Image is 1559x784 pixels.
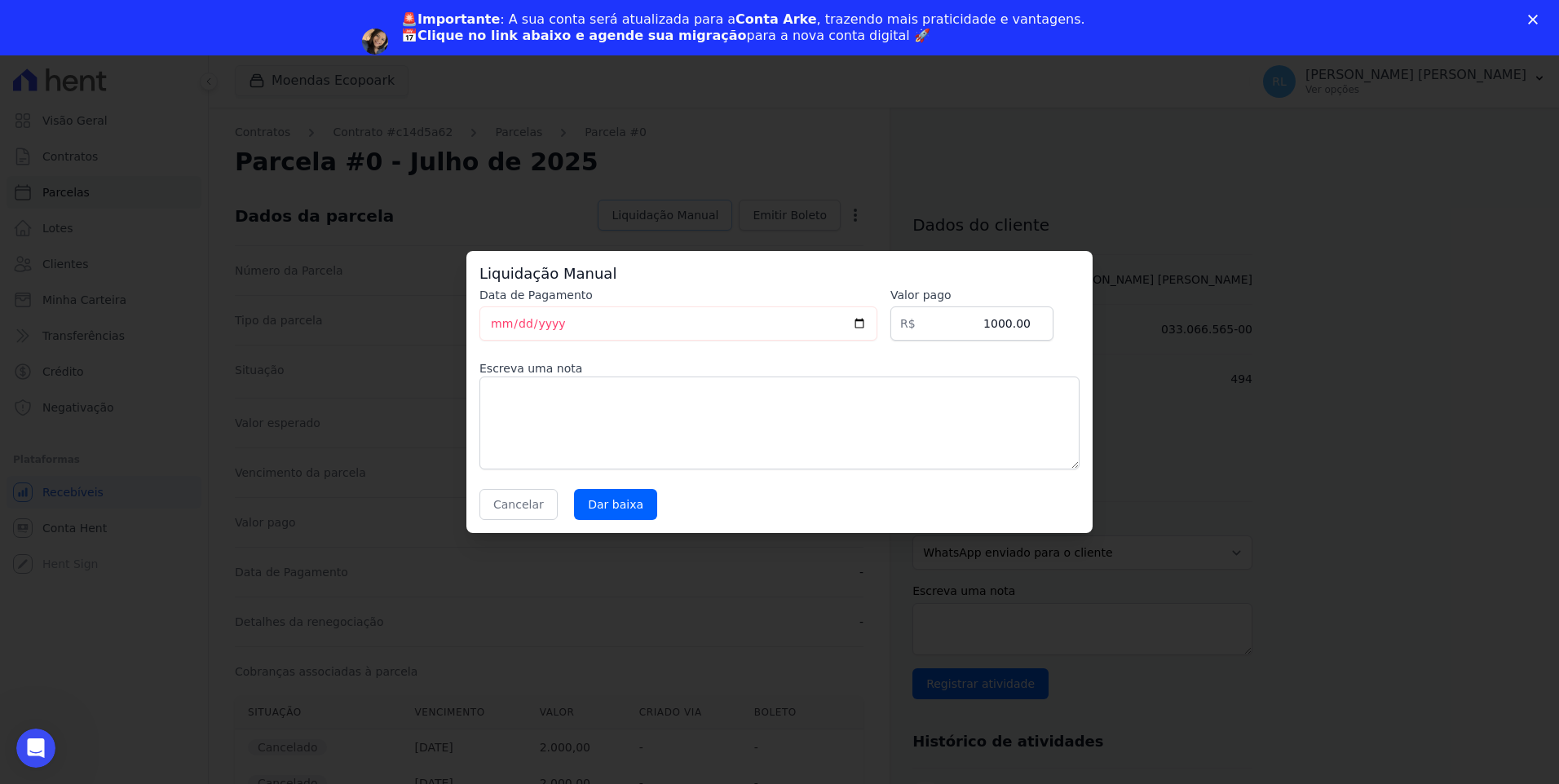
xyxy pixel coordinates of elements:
input: Dar baixa [574,489,657,520]
iframe: Intercom live chat [16,729,55,768]
label: Escreva uma nota [479,360,1080,377]
h3: Liquidação Manual [479,264,1080,284]
b: Conta Arke [735,11,816,27]
b: Clique no link abaixo e agende sua migração [417,28,747,43]
label: Valor pago [890,287,1053,303]
button: Cancelar [479,489,558,520]
label: Data de Pagamento [479,287,877,303]
a: Agendar migração [401,54,536,72]
div: : A sua conta será atualizada para a , trazendo mais praticidade e vantagens. 📅 para a nova conta... [401,11,1085,44]
div: Fechar [1528,15,1544,24]
img: Profile image for Adriane [362,29,388,55]
b: 🚨Importante [401,11,500,27]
